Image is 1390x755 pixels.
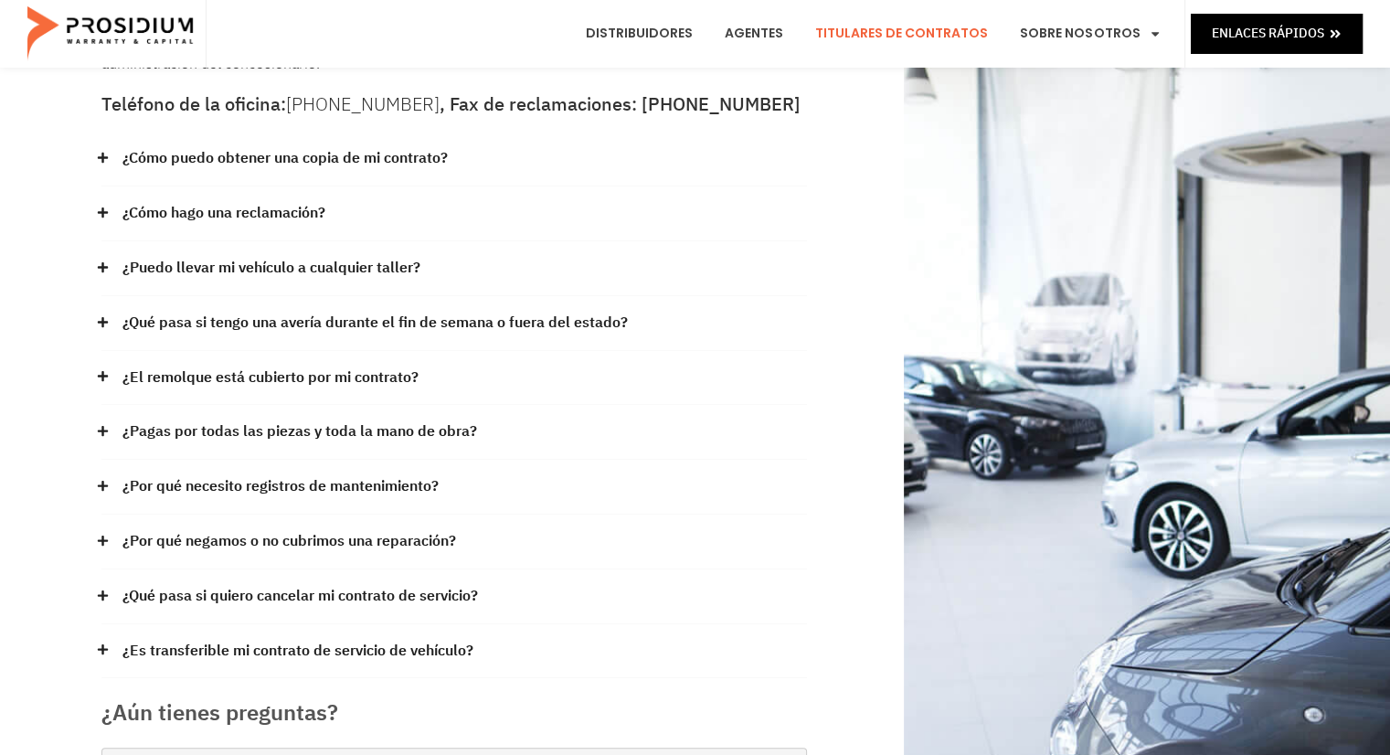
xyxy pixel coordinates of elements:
div: ¿Es transferible mi contrato de servicio de vehículo? [101,624,807,679]
div: ¿Por qué necesito registros de mantenimiento? [101,460,807,515]
font: Enlaces rápidos [1212,24,1324,43]
a: Enlaces rápidos [1191,14,1363,53]
div: ¿Cómo puedo obtener una copia de mi contrato? [101,132,807,186]
font: ¿Pagas por todas las piezas y toda la mano de obra? [122,420,477,442]
div: ¿Qué pasa si quiero cancelar mi contrato de servicio? [101,569,807,624]
font: Sobre nosotros [1020,24,1140,42]
font: Titulares de contratos [815,24,988,42]
font: ¿Qué pasa si tengo una avería durante el fin de semana o fuera del estado? [122,312,628,334]
font: ¿Es transferible mi contrato de servicio de vehículo? [122,640,473,662]
font: ¿Cómo puedo obtener una copia de mi contrato? [122,147,448,169]
font: Teléfono de la oficina: [101,90,286,118]
div: ¿Qué pasa si tengo una avería durante el fin de semana o fuera del estado? [101,296,807,351]
font: ¿El remolque está cubierto por mi contrato? [122,367,419,388]
font: ¿Por qué necesito registros de mantenimiento? [122,475,439,497]
font: ¿Qué pasa si quiero cancelar mi contrato de servicio? [122,585,478,607]
font: ¿Aún tienes preguntas? [101,697,338,729]
font: Distribuidores [586,24,693,42]
div: ¿Pagas por todas las piezas y toda la mano de obra? [101,405,807,460]
font: ¿Por qué negamos o no cubrimos una reparación? [122,530,456,552]
font: Agentes [725,24,783,42]
font: ¿Cómo hago una reclamación? [122,202,325,224]
div: ¿Por qué negamos o no cubrimos una reparación? [101,515,807,569]
a: [PHONE_NUMBER] [286,90,440,118]
font: , Fax de reclamaciones: [PHONE_NUMBER] [440,90,801,118]
div: ¿Puedo llevar mi vehículo a cualquier taller? [101,241,807,296]
div: ¿Cómo hago una reclamación? [101,186,807,241]
font: ¿Puedo llevar mi vehículo a cualquier taller? [122,257,420,279]
div: ¿El remolque está cubierto por mi contrato? [101,351,807,406]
